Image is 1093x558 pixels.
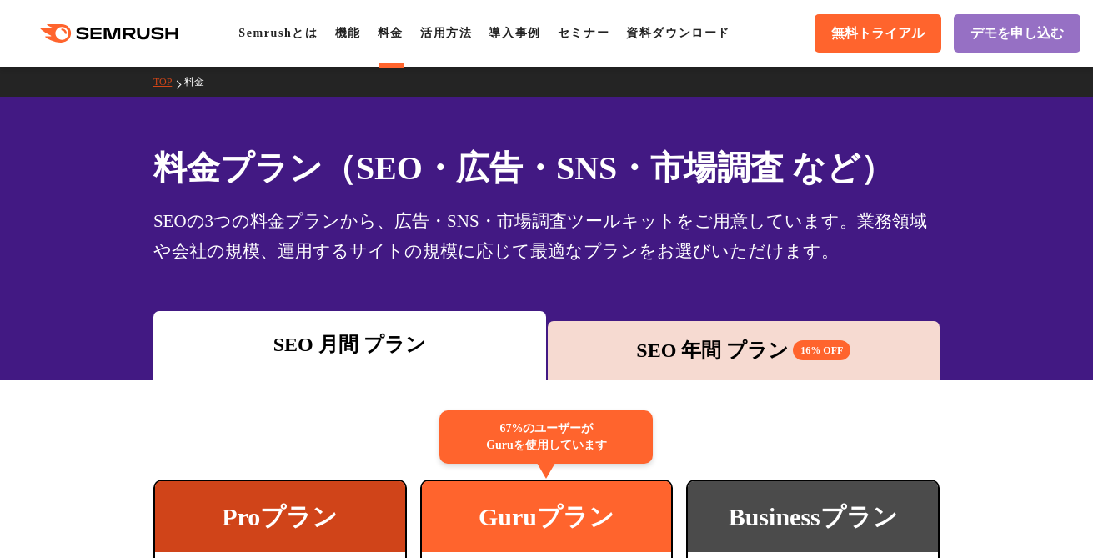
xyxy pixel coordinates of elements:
a: 料金 [184,76,217,88]
div: Guruプラン [422,481,672,552]
a: Semrushとは [238,27,318,39]
a: 料金 [378,27,404,39]
a: 導入事例 [489,27,540,39]
a: 機能 [335,27,361,39]
h1: 料金プラン（SEO・広告・SNS・市場調査 など） [153,143,940,193]
div: Proプラン [155,481,405,552]
span: 16% OFF [793,340,850,360]
div: Businessプラン [688,481,938,552]
span: 無料トライアル [831,25,925,43]
a: 活用方法 [420,27,472,39]
div: SEO 年間 プラン [556,335,932,365]
a: デモを申し込む [954,14,1080,53]
div: SEO 月間 プラン [162,329,538,359]
div: 67%のユーザーが Guruを使用しています [439,410,653,464]
span: デモを申し込む [970,25,1064,43]
a: 無料トライアル [815,14,941,53]
div: SEOの3つの料金プランから、広告・SNS・市場調査ツールキットをご用意しています。業務領域や会社の規模、運用するサイトの規模に応じて最適なプランをお選びいただけます。 [153,206,940,266]
a: セミナー [558,27,609,39]
a: 資料ダウンロード [626,27,730,39]
a: TOP [153,76,184,88]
